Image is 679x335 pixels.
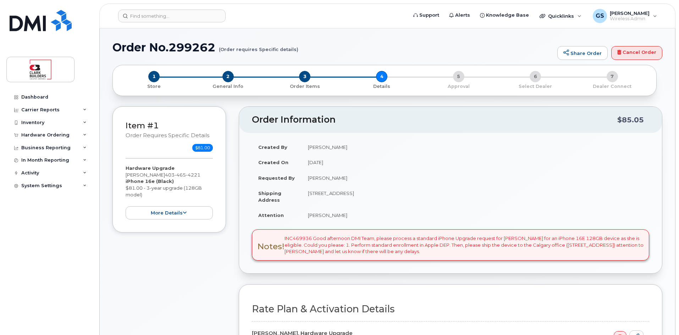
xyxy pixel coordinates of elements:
a: 2 General Info [190,82,267,90]
h2: Order Information [252,115,617,125]
a: 3 Order Items [266,82,343,90]
div: $85.05 [617,113,644,127]
td: [PERSON_NAME] [302,170,649,186]
span: 2 [222,71,234,82]
span: 1 [148,71,160,82]
td: [STREET_ADDRESS] [302,185,649,207]
h2: Rate Plan & Activation Details [252,304,649,314]
h3: Notes! [258,242,285,251]
strong: Created By [258,144,287,150]
div: [PERSON_NAME] $81.00 - 3-year upgrade (128GB model) [126,165,213,219]
p: Store [121,83,187,90]
td: [DATE] [302,155,649,170]
strong: Requested By [258,175,295,181]
span: 4221 [186,172,200,178]
td: [PERSON_NAME] [302,207,649,223]
button: more details [126,206,213,219]
p: General Info [193,83,264,90]
a: 1 Store [118,82,190,90]
strong: Hardware Upgrade [126,165,175,171]
small: Order requires Specific details [126,132,209,139]
h1: Order No.299262 [112,41,554,54]
strong: Attention [258,212,284,218]
span: 465 [175,172,186,178]
small: (Order requires Specific details) [219,41,298,52]
a: Cancel Order [611,46,662,60]
strong: Created On [258,160,288,165]
td: [PERSON_NAME] [302,139,649,155]
strong: iPhone 16e (Black) [126,178,174,184]
span: $81.00 [192,144,213,152]
p: Order Items [269,83,341,90]
span: 3 [299,71,310,82]
a: Share Order [557,46,608,60]
a: Item #1 [126,121,159,130]
div: INC469936 Good afternoon DMI Team, please process a standard iPhone Upgrade request for [PERSON_N... [252,229,649,261]
strong: Shipping Address [258,190,281,203]
span: 403 [165,172,200,178]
